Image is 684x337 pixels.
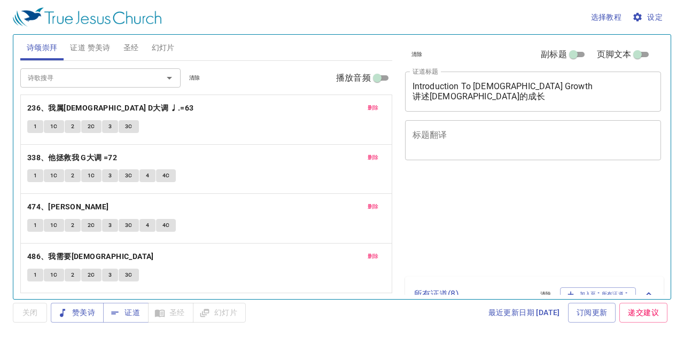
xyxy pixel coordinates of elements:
span: 清除 [189,73,200,83]
span: 圣经 [123,41,139,54]
button: 3C [119,269,139,281]
button: 证道 [103,303,149,323]
span: 选择教程 [591,11,622,24]
span: 3 [108,171,112,181]
b: 486、我需要[DEMOGRAPHIC_DATA] [27,250,154,263]
span: 删除 [368,153,379,162]
span: 1 [34,221,37,230]
button: 删除 [361,250,385,263]
img: True Jesus Church [13,7,161,27]
span: 3C [125,122,133,131]
button: 1C [44,169,64,182]
button: 4 [139,169,156,182]
span: 订阅更新 [577,306,608,319]
span: 删除 [368,103,379,113]
span: 2C [88,221,95,230]
span: 清除 [540,289,551,299]
span: 2 [71,171,74,181]
span: 2C [88,270,95,280]
span: 1C [50,171,58,181]
button: 4C [156,169,176,182]
span: 3 [108,270,112,280]
span: 1C [50,270,58,280]
span: 3 [108,221,112,230]
a: 订阅更新 [568,303,616,323]
b: 338、他拯救我 G大调 =72 [27,151,117,164]
button: 2 [65,269,81,281]
button: 2 [65,219,81,232]
span: 4 [146,221,149,230]
span: 1C [50,221,58,230]
button: 474、[PERSON_NAME] [27,200,111,214]
span: 4C [162,171,170,181]
span: 1C [50,122,58,131]
b: 236、我属[DEMOGRAPHIC_DATA] D大调 ♩.=63 [27,101,194,115]
button: 2C [81,219,102,232]
button: 1C [44,219,64,232]
button: 选择教程 [587,7,626,27]
span: 清除 [411,50,423,59]
span: 删除 [368,252,379,261]
button: 删除 [361,200,385,213]
button: 清除 [534,288,558,301]
span: 递交建议 [628,306,659,319]
button: 1 [27,269,43,281]
span: 1 [34,270,37,280]
button: 3C [119,219,139,232]
span: 1 [34,171,37,181]
button: 1 [27,169,43,182]
a: 递交建议 [619,303,667,323]
span: 最近更新日期 [DATE] [488,306,560,319]
span: 幻灯片 [152,41,175,54]
button: 1C [44,269,64,281]
p: 所有证道 ( 8 ) [414,288,532,301]
button: 338、他拯救我 G大调 =72 [27,151,119,164]
button: 3 [102,269,118,281]
button: 2 [65,169,81,182]
button: 设定 [630,7,667,27]
button: 清除 [183,72,207,84]
span: 删除 [368,202,379,211]
button: 3C [119,120,139,133]
button: 1C [81,169,102,182]
button: 236、我属[DEMOGRAPHIC_DATA] D大调 ♩.=63 [27,101,196,115]
span: 2C [88,122,95,131]
button: 赞美诗 [51,303,104,323]
span: 2 [71,122,74,131]
span: 诗颂崇拜 [27,41,58,54]
button: 1 [27,219,43,232]
span: 4C [162,221,170,230]
span: 2 [71,270,74,280]
span: 设定 [634,11,663,24]
button: 1C [44,120,64,133]
button: 486、我需要[DEMOGRAPHIC_DATA] [27,250,156,263]
span: 1 [34,122,37,131]
span: 1C [88,171,95,181]
span: 赞美诗 [59,306,95,319]
button: 2C [81,269,102,281]
span: 2 [71,221,74,230]
button: 2 [65,120,81,133]
button: 3 [102,219,118,232]
button: 2C [81,120,102,133]
button: 4 [139,219,156,232]
span: 加入至＂所有证道＂ [567,289,629,299]
button: 4C [156,219,176,232]
span: 证道 [112,306,140,319]
button: 3 [102,169,118,182]
div: 所有证道(8)清除加入至＂所有证道＂ [405,277,664,312]
span: 3C [125,270,133,280]
span: 播放音频 [336,72,371,84]
iframe: from-child [401,171,611,272]
button: 清除 [405,48,429,61]
span: 3C [125,221,133,230]
b: 474、[PERSON_NAME] [27,200,109,214]
span: 副标题 [541,48,566,61]
span: 3C [125,171,133,181]
textarea: Introduction To [DEMOGRAPHIC_DATA] Growth 讲述[DEMOGRAPHIC_DATA]的成长 [413,81,654,101]
button: Open [162,70,177,85]
a: 最近更新日期 [DATE] [484,303,564,323]
button: 删除 [361,101,385,114]
span: 3 [108,122,112,131]
button: 删除 [361,151,385,164]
